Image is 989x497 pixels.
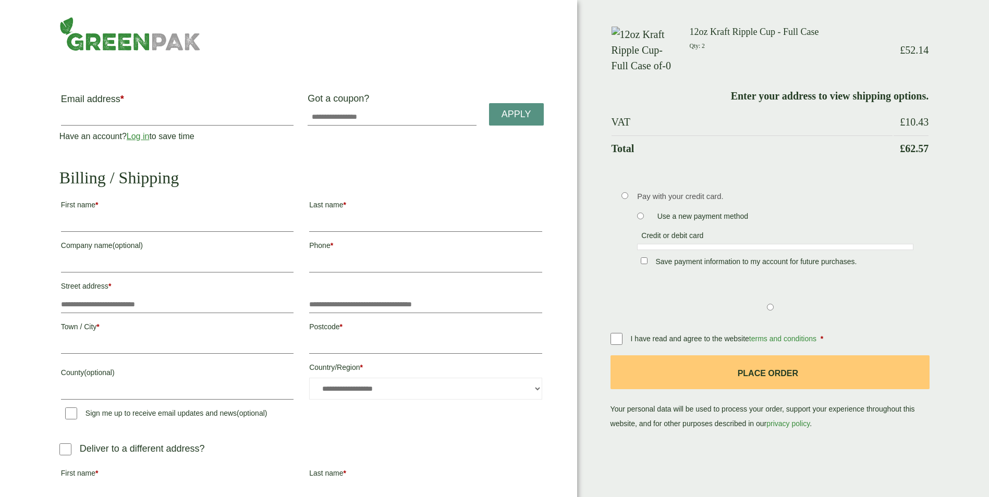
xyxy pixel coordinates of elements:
label: Street address [61,279,294,296]
abbr: required [344,201,346,209]
a: Log in [127,132,150,141]
span: I have read and agree to the website [631,334,819,343]
label: Use a new payment method [653,212,752,223]
span: (optional) [113,241,143,250]
bdi: 10.43 [900,116,929,128]
abbr: required [96,322,99,331]
h3: 12oz Kraft Ripple Cup - Full Case [689,27,893,38]
span: £ [900,116,905,128]
label: County [61,365,294,383]
abbr: required [360,363,362,371]
p: Have an account? to save time [59,130,295,143]
label: Save payment information to my account for future purchases. [651,257,861,269]
p: Pay with your credit card. [637,191,913,202]
abbr: required [108,282,111,290]
abbr: required [95,469,98,477]
label: Last name [309,197,542,215]
abbr: required [340,322,343,331]
input: Sign me up to receive email updates and news(optional) [65,407,77,419]
label: Email address [61,94,294,109]
p: Your personal data will be used to process your order, support your experience throughout this we... [611,355,930,431]
abbr: required [331,241,333,250]
span: £ [900,143,905,154]
a: Apply [489,103,544,126]
bdi: 52.14 [900,44,929,56]
abbr: required [95,201,98,209]
img: 12oz Kraft Ripple Cup-Full Case of-0 [612,27,677,73]
a: privacy policy [766,419,810,428]
h2: Billing / Shipping [59,168,544,188]
span: Apply [502,109,531,120]
abbr: required [120,94,124,104]
label: First name [61,197,294,215]
span: (optional) [237,409,267,417]
th: Total [612,135,893,161]
span: (optional) [84,368,114,377]
label: Phone [309,238,542,256]
label: Company name [61,238,294,256]
th: VAT [612,109,893,134]
label: Postcode [309,319,542,337]
bdi: 62.57 [900,143,929,154]
label: Country/Region [309,360,542,378]
small: Qty: 2 [689,43,704,49]
abbr: required [344,469,346,477]
label: First name [61,466,294,483]
td: Enter your address to view shipping options. [612,83,929,108]
label: Last name [309,466,542,483]
label: Town / City [61,319,294,337]
button: Place order [611,355,930,389]
label: Sign me up to receive email updates and news [61,409,272,420]
label: Got a coupon? [308,93,373,109]
span: £ [900,44,905,56]
a: terms and conditions [749,334,816,343]
p: Deliver to a different address? [80,442,205,456]
label: Credit or debit card [637,231,707,243]
img: GreenPak Supplies [59,17,201,51]
abbr: required [821,334,823,343]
